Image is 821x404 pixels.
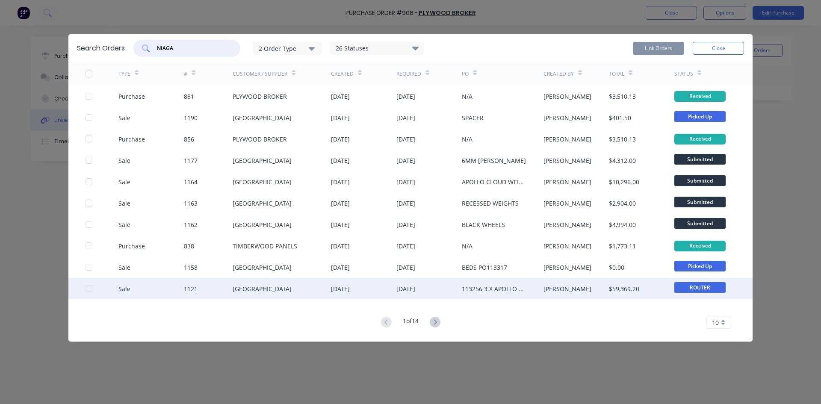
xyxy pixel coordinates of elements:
div: [DATE] [396,156,415,165]
div: [DATE] [331,220,350,229]
div: 1177 [184,156,198,165]
div: [DATE] [396,220,415,229]
div: $1,773.11 [609,242,636,251]
div: # [184,70,187,78]
div: [DATE] [396,92,415,101]
div: 838 [184,242,194,251]
div: 1158 [184,263,198,272]
div: Status [674,70,693,78]
div: 1163 [184,199,198,208]
div: [DATE] [331,156,350,165]
div: $3,510.13 [609,135,636,144]
button: Close [693,42,744,55]
span: Submitted [674,175,726,186]
div: Sale [118,284,130,293]
div: Sale [118,113,130,122]
div: N/A [462,242,473,251]
div: 26 Statuses [331,44,424,53]
div: [PERSON_NAME] [543,199,591,208]
div: Customer / Supplier [233,70,287,78]
div: [GEOGRAPHIC_DATA] [233,156,292,165]
div: [PERSON_NAME] [543,177,591,186]
div: TIMBERWOOD PANELS [233,242,297,251]
div: BLACK WHEELS [462,220,505,229]
div: 113256 3 X APOLLO CLOUD CHAIRS [462,284,526,293]
div: APOLLO CLOUD WEIGHTS [462,177,526,186]
div: [PERSON_NAME] [543,135,591,144]
div: [PERSON_NAME] [543,242,591,251]
div: 6MM [PERSON_NAME] [462,156,526,165]
div: $3,510.13 [609,92,636,101]
div: $4,994.00 [609,220,636,229]
div: $10,296.00 [609,177,639,186]
div: [GEOGRAPHIC_DATA] [233,113,292,122]
div: [DATE] [396,284,415,293]
div: PLYWOOD BROKER [233,92,287,101]
div: Purchase [118,242,145,251]
input: Search orders... [156,44,227,53]
div: PO [462,70,469,78]
div: 1190 [184,113,198,122]
span: Picked Up [674,261,726,271]
div: [DATE] [331,113,350,122]
div: [GEOGRAPHIC_DATA] [233,263,292,272]
div: Created [331,70,354,78]
div: Received [674,91,726,102]
div: N/A [462,92,473,101]
div: [DATE] [331,199,350,208]
div: $401.50 [609,113,631,122]
div: 1162 [184,220,198,229]
div: Sale [118,199,130,208]
div: [DATE] [331,177,350,186]
span: Submitted [674,218,726,229]
div: [DATE] [331,242,350,251]
span: Picked Up [674,111,726,122]
div: PLYWOOD BROKER [233,135,287,144]
div: $2,904.00 [609,199,636,208]
div: N/A [462,135,473,144]
div: BEDS PO113317 [462,263,507,272]
span: ROUTER [674,282,726,293]
div: Sale [118,220,130,229]
div: Created By [543,70,574,78]
div: [PERSON_NAME] [543,284,591,293]
div: Sale [118,156,130,165]
div: [PERSON_NAME] [543,263,591,272]
div: 881 [184,92,194,101]
div: Received [674,134,726,144]
div: SPACER [462,113,484,122]
div: [GEOGRAPHIC_DATA] [233,177,292,186]
div: [DATE] [396,263,415,272]
div: Required [396,70,421,78]
div: Search Orders [77,43,125,53]
div: [DATE] [396,177,415,186]
div: [PERSON_NAME] [543,113,591,122]
div: Total [609,70,624,78]
div: Purchase [118,135,145,144]
button: Link Orders [633,42,684,55]
div: Sale [118,263,130,272]
div: 856 [184,135,194,144]
div: [GEOGRAPHIC_DATA] [233,284,292,293]
div: [DATE] [331,284,350,293]
div: [PERSON_NAME] [543,220,591,229]
div: $4,312.00 [609,156,636,165]
div: Received [674,241,726,251]
div: [PERSON_NAME] [543,92,591,101]
div: TYPE [118,70,130,78]
div: [DATE] [331,92,350,101]
div: [DATE] [396,199,415,208]
span: Submitted [674,197,726,207]
button: 2 Order Type [253,42,322,55]
div: [GEOGRAPHIC_DATA] [233,199,292,208]
div: 1164 [184,177,198,186]
div: [DATE] [396,242,415,251]
span: Submitted [674,154,726,165]
span: 10 [712,318,719,327]
div: Sale [118,177,130,186]
div: $0.00 [609,263,624,272]
div: RECESSED WEIGHTS [462,199,519,208]
div: 1121 [184,284,198,293]
div: Purchase [118,92,145,101]
div: [PERSON_NAME] [543,156,591,165]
